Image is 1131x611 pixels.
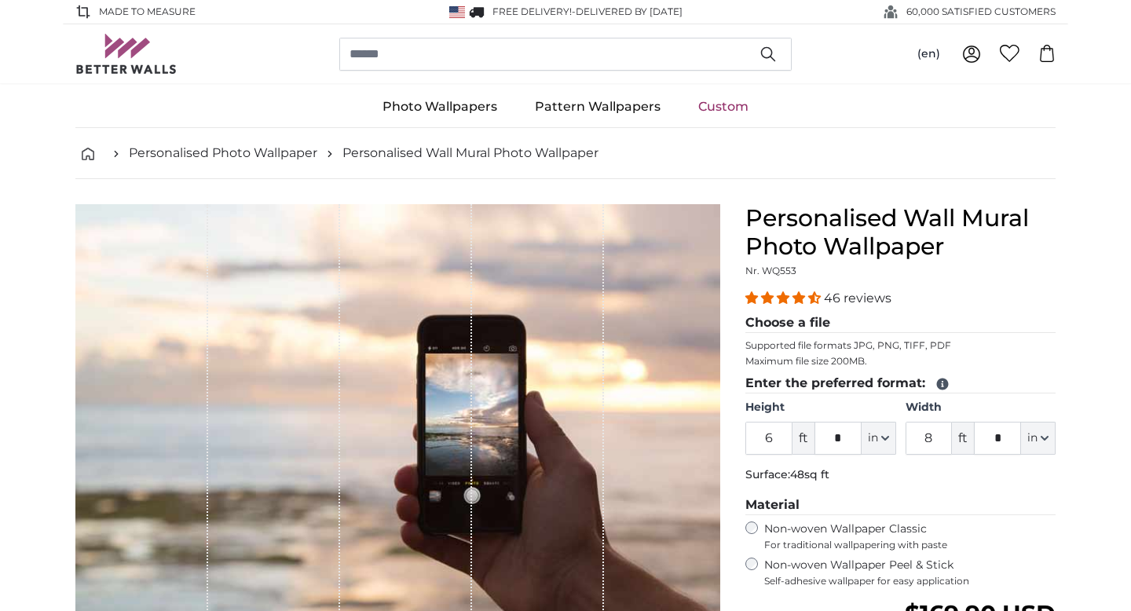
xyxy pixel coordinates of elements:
[745,204,1056,261] h1: Personalised Wall Mural Photo Wallpaper
[764,521,1056,551] label: Non-woven Wallpaper Classic
[906,400,1056,415] label: Width
[745,496,1056,515] legend: Material
[790,467,829,481] span: 48sq ft
[764,575,1056,587] span: Self-adhesive wallpaper for easy application
[906,5,1056,19] span: 60,000 SATISFIED CUSTOMERS
[679,86,767,127] a: Custom
[952,422,974,455] span: ft
[572,5,683,17] span: -
[905,40,953,68] button: (en)
[764,539,1056,551] span: For traditional wallpapering with paste
[745,291,824,305] span: 4.37 stars
[364,86,516,127] a: Photo Wallpapers
[75,128,1056,179] nav: breadcrumbs
[745,400,895,415] label: Height
[342,144,598,163] a: Personalised Wall Mural Photo Wallpaper
[129,144,317,163] a: Personalised Photo Wallpaper
[824,291,891,305] span: 46 reviews
[745,339,1056,352] p: Supported file formats JPG, PNG, TIFF, PDF
[516,86,679,127] a: Pattern Wallpapers
[745,467,1056,483] p: Surface:
[862,422,896,455] button: in
[75,34,178,74] img: Betterwalls
[492,5,572,17] span: FREE delivery!
[99,5,196,19] span: Made to Measure
[868,430,878,446] span: in
[745,265,796,276] span: Nr. WQ553
[764,558,1056,587] label: Non-woven Wallpaper Peel & Stick
[1021,422,1056,455] button: in
[449,6,465,18] img: United States
[576,5,683,17] span: Delivered by [DATE]
[745,374,1056,393] legend: Enter the preferred format:
[1027,430,1038,446] span: in
[745,355,1056,368] p: Maximum file size 200MB.
[745,313,1056,333] legend: Choose a file
[792,422,814,455] span: ft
